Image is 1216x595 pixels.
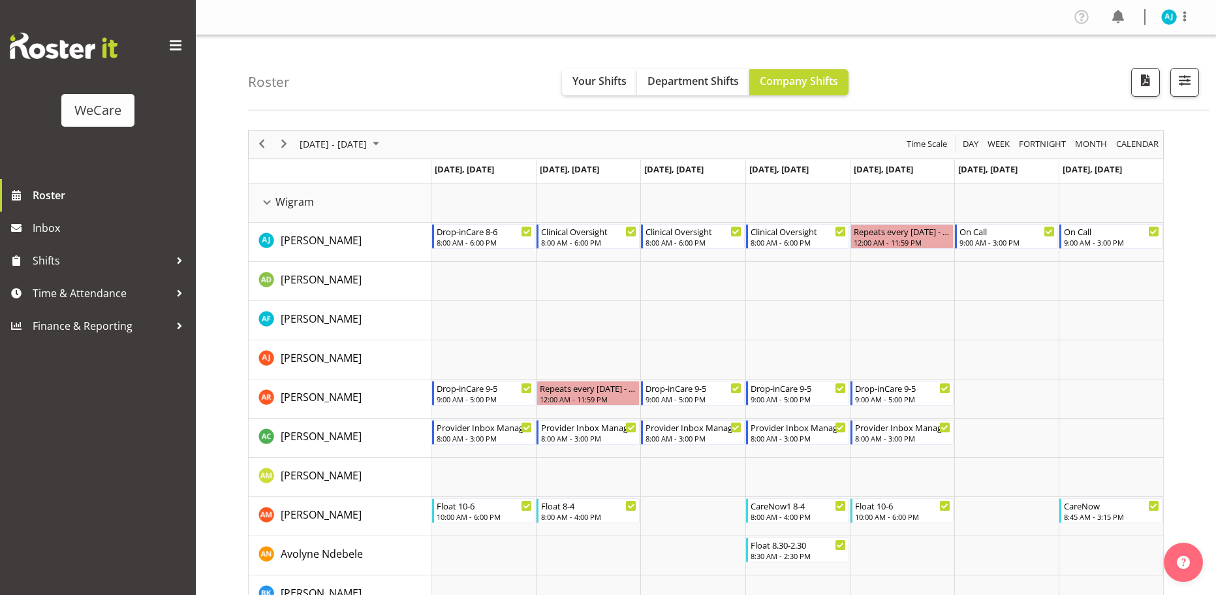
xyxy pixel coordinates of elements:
[541,499,636,512] div: Float 8-4
[432,498,535,523] div: Ashley Mendoza"s event - Float 10-6 Begin From Monday, September 29, 2025 at 10:00:00 AM GMT+13:0...
[281,350,362,366] a: [PERSON_NAME]
[249,419,431,458] td: Andrew Casburn resource
[641,420,744,445] div: Andrew Casburn"s event - Provider Inbox Management Begin From Wednesday, October 1, 2025 at 8:00:...
[905,136,950,152] button: Time Scale
[541,421,636,434] div: Provider Inbox Management
[281,507,362,523] a: [PERSON_NAME]
[1177,556,1190,569] img: help-xxl-2.png
[746,381,849,406] div: Andrea Ramirez"s event - Drop-inCare 9-5 Begin From Thursday, October 2, 2025 at 9:00:00 AM GMT+1...
[33,251,170,270] span: Shifts
[437,381,532,394] div: Drop-inCare 9-5
[249,262,431,301] td: Aleea Devenport resource
[437,433,532,443] div: 8:00 AM - 3:00 PM
[249,379,431,419] td: Andrea Ramirez resource
[751,237,846,248] div: 8:00 AM - 6:00 PM
[749,163,809,175] span: [DATE], [DATE]
[537,381,640,406] div: Andrea Ramirez"s event - Repeats every tuesday - Andrea Ramirez Begin From Tuesday, September 30,...
[854,225,950,238] div: Repeats every [DATE] - [PERSON_NAME]
[855,394,950,404] div: 9:00 AM - 5:00 PM
[298,136,385,152] button: October 2025
[854,237,950,248] div: 12:00 AM - 11:59 PM
[33,283,170,303] span: Time & Attendance
[249,301,431,340] td: Alex Ferguson resource
[1064,237,1159,248] div: 9:00 AM - 3:00 PM
[541,237,636,248] div: 8:00 AM - 6:00 PM
[437,237,532,248] div: 8:00 AM - 6:00 PM
[641,381,744,406] div: Andrea Ramirez"s event - Drop-inCare 9-5 Begin From Wednesday, October 1, 2025 at 9:00:00 AM GMT+...
[646,225,741,238] div: Clinical Oversight
[961,136,980,152] span: Day
[746,538,849,562] div: Avolyne Ndebele"s event - Float 8.30-2.30 Begin From Thursday, October 2, 2025 at 8:30:00 AM GMT+...
[850,224,954,249] div: AJ Jones"s event - Repeats every friday - AJ Jones Begin From Friday, October 3, 2025 at 12:00:00...
[855,499,950,512] div: Float 10-6
[855,381,950,394] div: Drop-inCare 9-5
[281,429,362,443] span: [PERSON_NAME]
[646,421,741,434] div: Provider Inbox Management
[1059,498,1162,523] div: Ashley Mendoza"s event - CareNow Begin From Sunday, October 5, 2025 at 8:45:00 AM GMT+13:00 Ends ...
[10,33,117,59] img: Rosterit website logo
[33,185,189,205] span: Roster
[562,69,637,95] button: Your Shifts
[281,233,362,248] span: [PERSON_NAME]
[1064,499,1159,512] div: CareNow
[646,394,741,404] div: 9:00 AM - 5:00 PM
[751,381,846,394] div: Drop-inCare 9-5
[1018,136,1067,152] span: Fortnight
[275,136,293,152] button: Next
[1017,136,1068,152] button: Fortnight
[959,225,1055,238] div: On Call
[281,389,362,405] a: [PERSON_NAME]
[249,184,431,223] td: Wigram resource
[644,163,704,175] span: [DATE], [DATE]
[1059,224,1162,249] div: AJ Jones"s event - On Call Begin From Sunday, October 5, 2025 at 9:00:00 AM GMT+13:00 Ends At Sun...
[432,420,535,445] div: Andrew Casburn"s event - Provider Inbox Management Begin From Monday, September 29, 2025 at 8:00:...
[541,433,636,443] div: 8:00 AM - 3:00 PM
[1131,68,1160,97] button: Download a PDF of the roster according to the set date range.
[281,312,362,326] span: [PERSON_NAME]
[751,538,846,551] div: Float 8.30-2.30
[1063,163,1122,175] span: [DATE], [DATE]
[746,498,849,523] div: Ashley Mendoza"s event - CareNow1 8-4 Begin From Thursday, October 2, 2025 at 8:00:00 AM GMT+13:0...
[298,136,368,152] span: [DATE] - [DATE]
[959,237,1055,248] div: 9:00 AM - 3:00 PM
[1064,225,1159,238] div: On Call
[537,224,640,249] div: AJ Jones"s event - Clinical Oversight Begin From Tuesday, September 30, 2025 at 8:00:00 AM GMT+13...
[540,381,636,394] div: Repeats every [DATE] - [PERSON_NAME]
[281,468,362,483] a: [PERSON_NAME]
[249,223,431,262] td: AJ Jones resource
[751,421,846,434] div: Provider Inbox Management
[854,163,913,175] span: [DATE], [DATE]
[432,381,535,406] div: Andrea Ramirez"s event - Drop-inCare 9-5 Begin From Monday, September 29, 2025 at 9:00:00 AM GMT+...
[537,498,640,523] div: Ashley Mendoza"s event - Float 8-4 Begin From Tuesday, September 30, 2025 at 8:00:00 AM GMT+13:00...
[850,381,954,406] div: Andrea Ramirez"s event - Drop-inCare 9-5 Begin From Friday, October 3, 2025 at 9:00:00 AM GMT+13:...
[437,511,532,522] div: 10:00 AM - 6:00 PM
[1064,511,1159,522] div: 8:45 AM - 3:15 PM
[751,394,846,404] div: 9:00 AM - 5:00 PM
[248,74,290,89] h4: Roster
[646,381,741,394] div: Drop-inCare 9-5
[855,511,950,522] div: 10:00 AM - 6:00 PM
[251,131,273,158] div: previous period
[647,74,739,88] span: Department Shifts
[435,163,494,175] span: [DATE], [DATE]
[572,74,627,88] span: Your Shifts
[249,536,431,575] td: Avolyne Ndebele resource
[541,511,636,522] div: 8:00 AM - 4:00 PM
[437,421,532,434] div: Provider Inbox Management
[1073,136,1110,152] button: Timeline Month
[641,224,744,249] div: AJ Jones"s event - Clinical Oversight Begin From Wednesday, October 1, 2025 at 8:00:00 AM GMT+13:...
[281,272,362,287] a: [PERSON_NAME]
[281,546,363,562] a: Avolyne Ndebele
[281,233,362,248] a: [PERSON_NAME]
[955,224,1058,249] div: AJ Jones"s event - On Call Begin From Saturday, October 4, 2025 at 9:00:00 AM GMT+13:00 Ends At S...
[281,468,362,483] span: [PERSON_NAME]
[760,74,838,88] span: Company Shifts
[855,421,950,434] div: Provider Inbox Management
[281,390,362,404] span: [PERSON_NAME]
[1170,68,1199,97] button: Filter Shifts
[751,511,846,522] div: 8:00 AM - 4:00 PM
[249,340,431,379] td: Amy Johannsen resource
